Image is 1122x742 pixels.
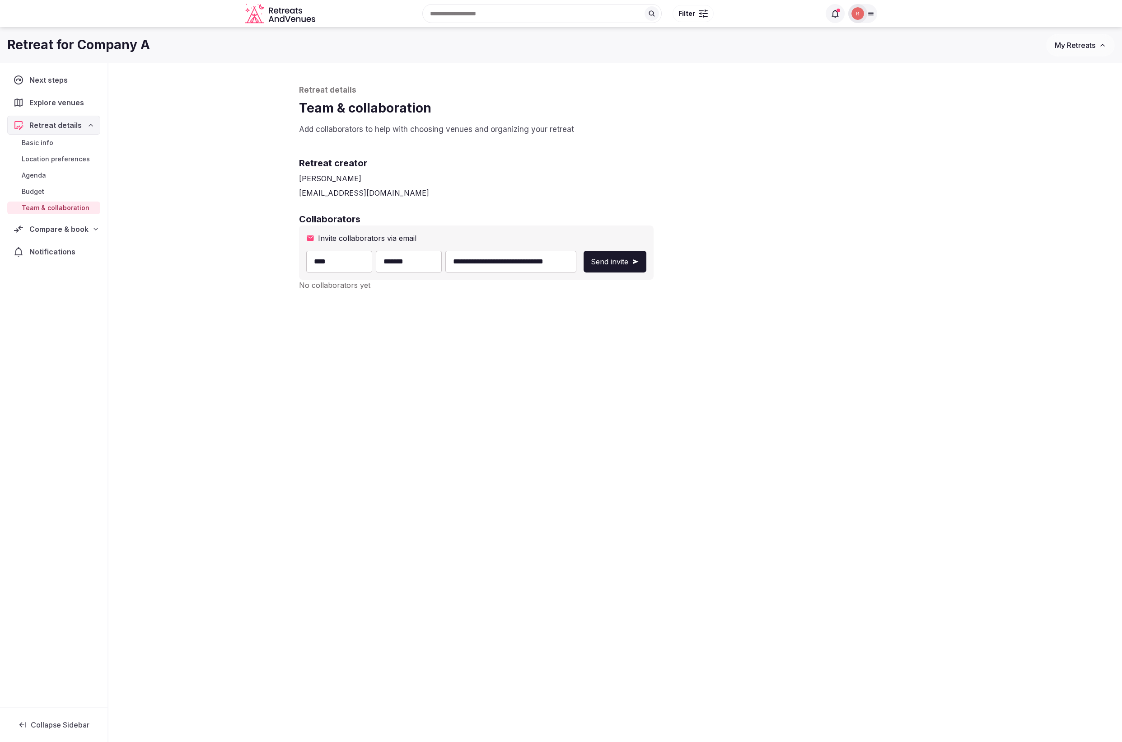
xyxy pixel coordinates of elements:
[299,85,931,96] p: Retreat details
[7,70,100,89] a: Next steps
[591,256,628,267] span: Send invite
[318,233,416,244] span: Invite collaborators via email
[7,93,100,112] a: Explore venues
[29,120,82,131] span: Retreat details
[31,720,89,729] span: Collapse Sidebar
[22,187,44,196] span: Budget
[29,224,89,235] span: Compare & book
[22,155,90,164] span: Location preferences
[22,138,53,147] span: Basic info
[29,97,88,108] span: Explore venues
[7,169,100,182] a: Agenda
[1046,34,1115,56] button: My Retreats
[29,75,71,85] span: Next steps
[851,7,864,20] img: Ryan Sanford
[7,202,100,214] a: Team & collaboration
[1055,41,1095,50] span: My Retreats
[7,242,100,261] a: Notifications
[7,136,100,149] a: Basic info
[299,213,931,225] h2: Collaborators
[299,280,931,291] div: No collaborators yet
[29,246,79,257] span: Notifications
[299,124,931,135] p: Add collaborators to help with choosing venues and organizing your retreat
[584,251,646,272] button: Send invite
[22,203,89,212] span: Team & collaboration
[7,153,100,165] a: Location preferences
[245,4,317,24] a: Visit the homepage
[7,36,150,54] h1: Retreat for Company A
[299,157,931,169] h2: Retreat creator
[678,9,695,18] span: Filter
[22,171,46,180] span: Agenda
[7,715,100,735] button: Collapse Sidebar
[245,4,317,24] svg: Retreats and Venues company logo
[299,188,931,198] div: [EMAIL_ADDRESS][DOMAIN_NAME]
[7,185,100,198] a: Budget
[299,99,931,117] h1: Team & collaboration
[299,173,931,184] div: [PERSON_NAME]
[673,5,714,22] button: Filter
